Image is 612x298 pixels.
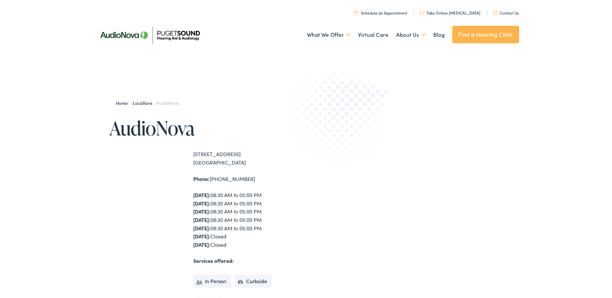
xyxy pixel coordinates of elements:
[116,100,131,106] a: Home
[235,275,272,288] li: Curbside
[157,100,179,106] span: AudioNova
[116,100,179,106] span: / /
[307,23,350,47] a: What We Offer
[193,233,210,240] strong: [DATE]:
[452,26,519,43] a: Find a Hearing Clinic
[133,100,155,106] a: Locations
[193,191,210,198] strong: [DATE]:
[193,216,210,223] strong: [DATE]:
[493,11,497,15] img: utility icon
[433,23,445,47] a: Blog
[193,257,234,264] strong: Services offered:
[193,200,210,207] strong: [DATE]:
[193,224,210,232] strong: [DATE]:
[193,175,210,182] strong: Phone:
[493,10,519,15] a: Contact Us
[193,175,306,183] div: [PHONE_NUMBER]
[193,275,231,288] li: In Person
[109,117,306,139] h1: AudioNova
[358,23,388,47] a: Virtual Care
[354,10,407,15] a: Schedule an Appointment
[193,191,306,249] div: 08:30 AM to 05:00 PM 08:30 AM to 05:00 PM 08:30 AM to 05:00 PM 08:30 AM to 05:00 PM 08:30 AM to 0...
[193,208,210,215] strong: [DATE]:
[193,150,306,166] div: [STREET_ADDRESS] [GEOGRAPHIC_DATA]
[419,11,424,15] img: utility icon
[354,11,358,15] img: utility icon
[419,10,480,15] a: Take Online [MEDICAL_DATA]
[396,23,426,47] a: About Us
[193,241,210,248] strong: [DATE]:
